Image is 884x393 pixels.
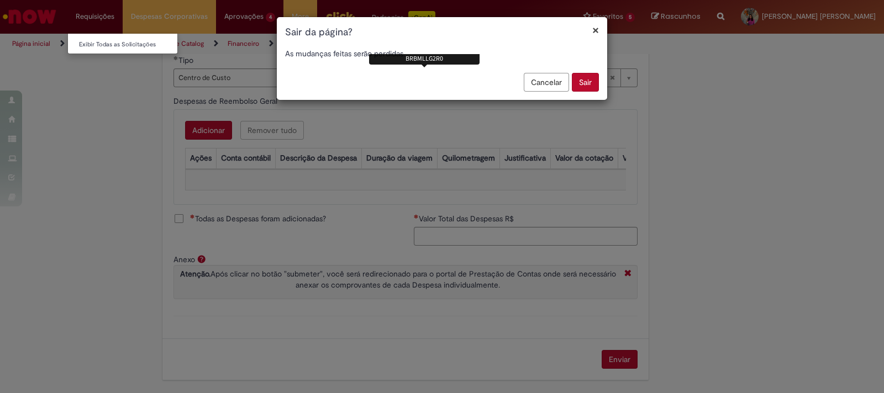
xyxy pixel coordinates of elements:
ul: Requisições [67,33,178,54]
a: Exibir Todas as Solicitações [68,39,190,51]
button: Sair [572,73,599,92]
button: Cancelar [524,73,569,92]
button: Fechar modal [592,24,599,36]
p: As mudanças feitas serão perdidas. [285,48,599,59]
h1: Sair da página? [285,25,599,40]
